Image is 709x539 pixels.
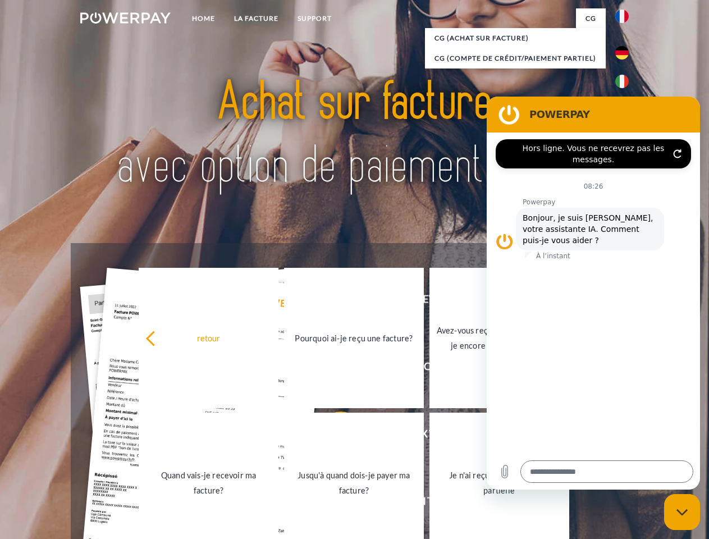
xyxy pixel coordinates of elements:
[436,323,562,353] div: Avez-vous reçu mes paiements, ai-je encore un solde ouvert?
[107,54,602,215] img: title-powerpay_fr.svg
[487,97,700,490] iframe: Fenêtre de messagerie
[615,46,629,60] img: de
[288,8,341,29] a: Support
[615,75,629,88] img: it
[664,494,700,530] iframe: Bouton de lancement de la fenêtre de messagerie, conversation en cours
[145,468,272,498] div: Quand vais-je recevoir ma facture?
[291,330,417,345] div: Pourquoi ai-je reçu une facture?
[576,8,606,29] a: CG
[225,8,288,29] a: LA FACTURE
[429,268,569,408] a: Avez-vous reçu mes paiements, ai-je encore un solde ouvert?
[425,48,606,68] a: CG (Compte de crédit/paiement partiel)
[291,468,417,498] div: Jusqu'à quand dois-je payer ma facture?
[182,8,225,29] a: Home
[425,28,606,48] a: CG (achat sur facture)
[436,468,562,498] div: Je n'ai reçu qu'une livraison partielle
[145,330,272,345] div: retour
[80,12,171,24] img: logo-powerpay-white.svg
[615,10,629,23] img: fr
